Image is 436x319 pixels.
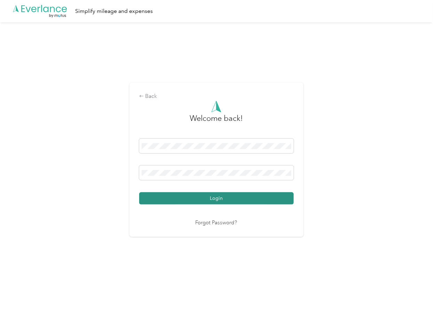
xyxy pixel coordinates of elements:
iframe: Everlance-gr Chat Button Frame [397,280,436,319]
button: Login [139,192,294,204]
div: Back [139,92,294,101]
div: Simplify mileage and expenses [75,7,153,16]
a: Forgot Password? [196,219,237,227]
h3: greeting [190,112,243,131]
